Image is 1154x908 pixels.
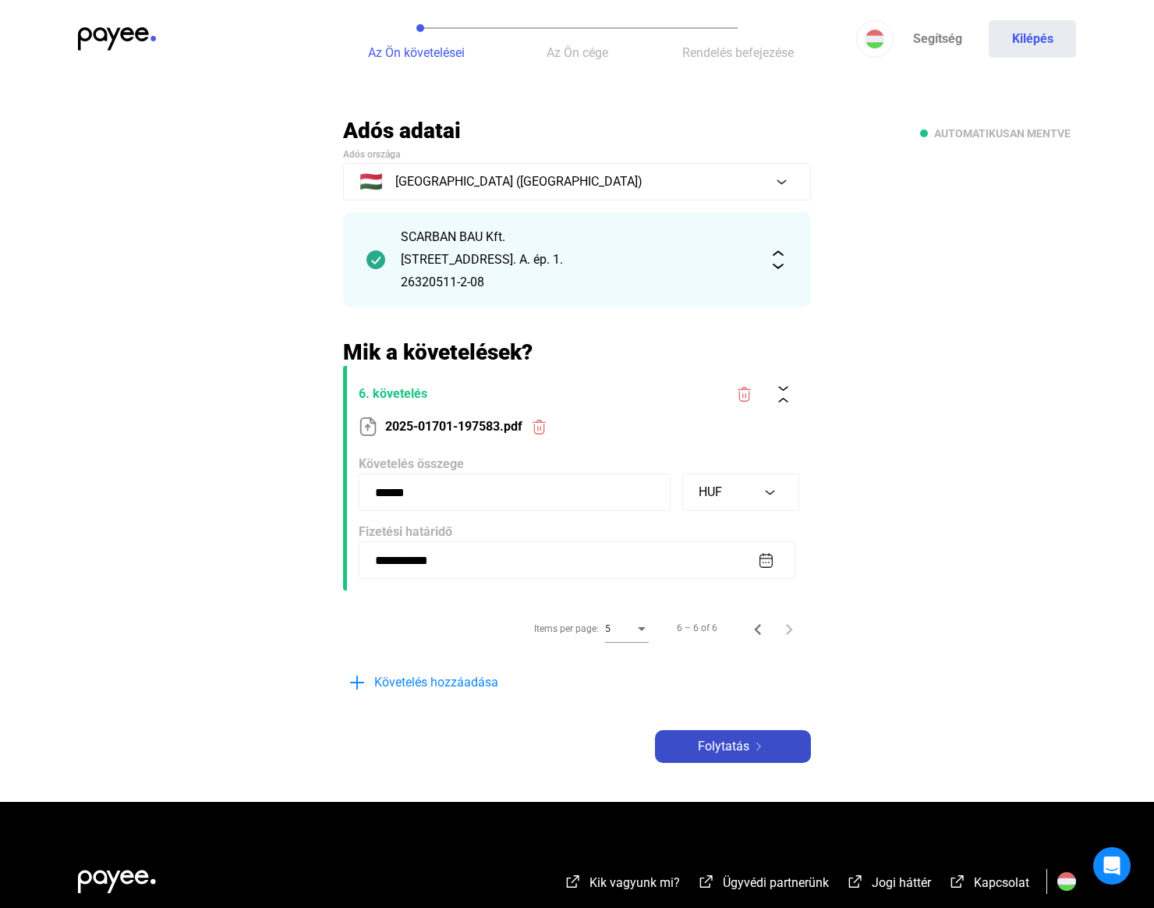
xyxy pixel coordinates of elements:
div: 6 – 6 of 6 [677,619,717,637]
div: Items per page: [534,619,599,638]
span: Kapcsolat [974,875,1029,890]
span: Adós országa [343,149,400,160]
img: expand [769,250,788,269]
span: Rendelés befejezése [682,45,794,60]
button: trash-red [522,410,555,443]
img: HU [865,30,884,48]
img: arrow-right-white [749,743,768,750]
img: collapse [775,386,791,403]
span: Az Ön követelései [368,45,465,60]
h2: Adós adatai [343,117,811,144]
button: Previous page [742,612,773,644]
img: external-link-white [564,874,582,889]
span: Jogi háttér [872,875,931,890]
h2: Mik a követelések? [343,339,811,366]
a: external-link-whiteKik vagyunk mi? [564,878,680,892]
button: collapse [766,378,799,410]
button: 🇭🇺[GEOGRAPHIC_DATA] ([GEOGRAPHIC_DATA]) [343,163,811,200]
img: HU.svg [1057,872,1076,891]
span: 6. követelés [359,385,721,403]
a: external-link-whiteJogi háttér [846,878,931,892]
img: external-link-white [697,874,716,889]
img: white-payee-white-dot.svg [78,861,156,893]
span: Az Ön cége [547,45,608,60]
img: external-link-white [846,874,865,889]
span: Követelés összege [359,456,464,471]
span: 🇭🇺 [359,172,383,191]
button: Kilépés [989,20,1076,58]
span: 2025-01701-197583.pdf [385,417,522,436]
img: checkmark-darker-green-circle [366,250,385,269]
span: Ügyvédi partnerünk [723,875,829,890]
button: plus-blueKövetelés hozzáadása [343,666,577,699]
img: trash-red [531,419,547,435]
span: Folytatás [698,737,749,756]
span: Követelés hozzáadása [374,673,498,692]
button: trash-red [727,378,760,410]
button: Next page [773,612,805,644]
img: upload-paper [359,417,377,436]
a: external-link-whiteKapcsolat [948,878,1029,892]
div: SCARBAN BAU Kft. [401,228,753,247]
div: 26320511-2-08 [401,273,753,292]
div: [STREET_ADDRESS]. A. ép. 1. [401,250,753,269]
img: plus-blue [348,673,366,692]
img: trash-red [736,386,752,403]
div: Open Intercom Messenger [1093,847,1131,885]
button: HU [856,20,894,58]
a: Segítség [894,20,981,58]
span: [GEOGRAPHIC_DATA] ([GEOGRAPHIC_DATA]) [395,172,642,191]
button: HUF [682,474,799,511]
button: Folytatásarrow-right-white [655,730,811,763]
span: 5 [605,623,611,634]
span: Fizetési határidő [359,524,452,539]
span: HUF [699,484,722,499]
span: Kik vagyunk mi? [589,875,680,890]
img: payee-logo [78,27,156,51]
mat-select: Items per page: [605,619,649,637]
a: external-link-whiteÜgyvédi partnerünk [697,878,829,892]
img: external-link-white [948,874,967,889]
